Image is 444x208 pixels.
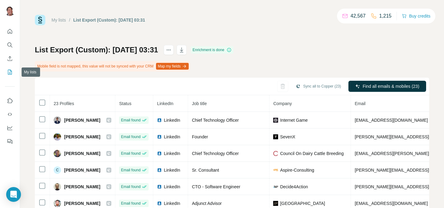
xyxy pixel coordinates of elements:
span: Email found [121,151,140,156]
span: Chief Technology Officer [192,118,239,123]
button: Quick start [5,26,15,37]
img: Avatar [54,150,61,157]
span: [PERSON_NAME] [64,134,100,140]
img: LinkedIn logo [157,118,162,123]
span: Council On Dairy Cattle Breeding [280,150,343,157]
span: Sr. Consultant [192,168,219,173]
span: Email found [121,184,140,190]
span: 23 Profiles [54,101,74,106]
button: Search [5,39,15,51]
h1: List Export (Custom): [DATE] 03:31 [35,45,158,55]
img: LinkedIn logo [157,151,162,156]
div: List Export (Custom): [DATE] 03:31 [73,17,145,23]
button: Dashboard [5,122,15,133]
p: 42,567 [351,12,366,20]
button: My lists [5,67,15,78]
div: C [54,166,61,174]
a: My lists [51,18,66,22]
button: Enrich CSV [5,53,15,64]
img: LinkedIn logo [157,201,162,206]
span: [EMAIL_ADDRESS][DOMAIN_NAME] [355,118,428,123]
img: company-logo [273,184,278,189]
span: Email found [121,167,140,173]
span: LinkedIn [164,117,180,123]
span: Adjunct Advisor [192,201,222,206]
div: Enrichment is done [191,46,234,54]
button: actions [164,45,174,55]
img: Surfe Logo [35,15,45,25]
span: Decide4Action [280,184,308,190]
img: Avatar [54,200,61,207]
span: Internet Game [280,117,308,123]
span: [PERSON_NAME] [64,200,100,206]
img: LinkedIn logo [157,134,162,139]
img: Avatar [54,183,61,190]
span: Email found [121,201,140,206]
img: company-logo [273,201,278,206]
div: Mobile field is not mapped, this value will not be synced with your CRM [35,61,190,71]
p: 1,215 [379,12,392,20]
span: Email found [121,117,140,123]
img: company-logo [273,168,278,173]
span: LinkedIn [164,167,180,173]
span: CTO - Software Engineer [192,184,240,189]
button: Use Surfe API [5,109,15,120]
li: / [69,17,70,23]
span: [PERSON_NAME] [64,184,100,190]
span: LinkedIn [164,134,180,140]
span: Chief Technology Officer [192,151,239,156]
span: [GEOGRAPHIC_DATA] [280,200,325,206]
button: Use Surfe on LinkedIn [5,95,15,106]
div: Open Intercom Messenger [6,187,21,202]
button: Sync all to Copper (23) [291,82,345,91]
span: LinkedIn [164,200,180,206]
span: [PERSON_NAME] [64,150,100,157]
button: Buy credits [402,12,430,20]
span: Aspire-Consulting [280,167,314,173]
span: Company [273,101,292,106]
button: Find all emails & mobiles (23) [348,81,426,92]
span: [EMAIL_ADDRESS][DOMAIN_NAME] [355,201,428,206]
span: [PERSON_NAME] [64,117,100,123]
button: Map my fields [156,63,189,70]
span: Status [119,101,131,106]
img: Avatar [54,116,61,124]
span: Find all emails & mobiles (23) [363,83,419,89]
span: Email [355,101,365,106]
span: LinkedIn [164,150,180,157]
img: Avatar [5,6,15,16]
span: SevenX [280,134,295,140]
span: Job title [192,101,207,106]
span: [PERSON_NAME] [64,167,100,173]
span: LinkedIn [164,184,180,190]
img: Avatar [54,133,61,141]
img: LinkedIn logo [157,184,162,189]
img: company-logo [273,134,278,139]
span: LinkedIn [157,101,173,106]
button: Feedback [5,136,15,147]
img: company-logo [273,151,278,156]
img: company-logo [273,118,278,123]
span: Founder [192,134,208,139]
img: LinkedIn logo [157,168,162,173]
span: Email found [121,134,140,140]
